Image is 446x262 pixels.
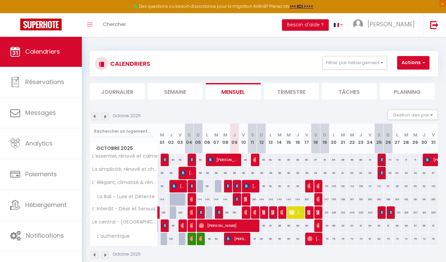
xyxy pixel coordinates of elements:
[411,154,420,166] div: 71
[365,154,375,166] div: 70
[429,124,438,154] th: 31
[251,132,254,138] abbr: S
[320,167,329,179] div: 58
[320,124,329,154] th: 19
[323,132,326,138] abbr: D
[420,193,429,206] div: 161
[166,124,176,154] th: 02
[284,193,293,206] div: 144
[429,193,438,206] div: 200
[190,153,193,166] span: [PERSON_NAME]
[413,132,417,138] abbr: M
[239,154,248,166] div: 60
[248,124,257,154] th: 11
[284,219,293,232] div: 88
[235,193,238,206] span: [PERSON_NAME]
[380,206,383,219] span: [PERSON_NAME]
[365,180,375,192] div: 111
[257,154,266,166] div: 60
[338,154,347,166] div: 66
[190,219,193,232] span: [PERSON_NAME]
[347,180,356,192] div: 112
[90,83,145,100] li: Journalier
[148,83,202,100] li: Semaine
[248,233,257,245] div: 61
[266,154,275,166] div: 60
[329,233,339,245] div: 75
[217,206,220,219] span: [PERSON_NAME]
[166,219,176,232] div: 80
[257,219,266,232] div: 80
[25,47,60,56] span: Calendriers
[203,167,212,179] div: 56
[239,167,248,179] div: 56
[275,154,284,166] div: 60
[378,132,381,138] abbr: S
[91,233,131,240] span: L'authentique
[375,193,384,206] div: 200
[280,206,283,219] span: [PERSON_NAME]
[163,219,166,232] span: [PERSON_NAME]
[284,180,293,192] div: 91
[316,193,319,206] span: [PERSON_NAME]
[25,201,67,209] span: Hébergement
[235,180,238,192] span: [PERSON_NAME]
[380,83,435,100] li: Planning
[194,154,203,166] div: 60
[411,167,420,179] div: 63
[221,206,230,219] div: 180
[25,78,64,86] span: Réservations
[284,124,293,154] th: 15
[365,233,375,245] div: 81
[293,124,302,154] th: 16
[322,56,387,70] button: Filtrer par hébergement
[316,180,319,192] span: [PERSON_NAME]
[293,154,302,166] div: 60
[266,180,275,192] div: 90
[158,193,167,206] div: 144
[356,167,365,179] div: 63
[392,154,402,166] div: 72
[402,124,411,154] th: 28
[356,154,365,166] div: 68
[214,132,218,138] abbr: M
[384,219,393,232] div: 91
[392,124,402,154] th: 27
[25,139,53,148] span: Analytics
[432,132,435,138] abbr: V
[359,132,362,138] abbr: J
[91,193,156,201] span: La Bali - Luxe et Détente
[356,233,365,245] div: 74
[316,219,319,232] span: [PERSON_NAME]
[262,206,265,219] span: [PERSON_NAME]
[329,154,339,166] div: 65
[284,233,293,245] div: 60
[226,232,247,245] span: [PERSON_NAME]
[293,219,302,232] div: 89
[411,180,420,192] div: 95
[282,19,329,31] button: Besoin d'aide ?
[353,19,363,29] img: ...
[402,154,411,166] div: 71
[397,56,429,70] button: Actions
[402,219,411,232] div: 89
[275,167,284,179] div: 56
[275,233,284,245] div: 60
[429,206,438,219] div: 225
[404,132,408,138] abbr: M
[365,167,375,179] div: 65
[257,167,266,179] div: 56
[365,193,375,206] div: 200
[356,124,365,154] th: 23
[311,124,320,154] th: 18
[430,21,439,29] img: logout
[420,219,429,232] div: 88
[20,19,62,30] img: Super Booking
[392,193,402,206] div: 164
[239,124,248,154] th: 10
[203,193,212,206] div: 144
[384,167,393,179] div: 65
[244,193,247,206] span: Amandine HOURDOT
[411,206,420,219] div: 207
[411,233,420,245] div: 75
